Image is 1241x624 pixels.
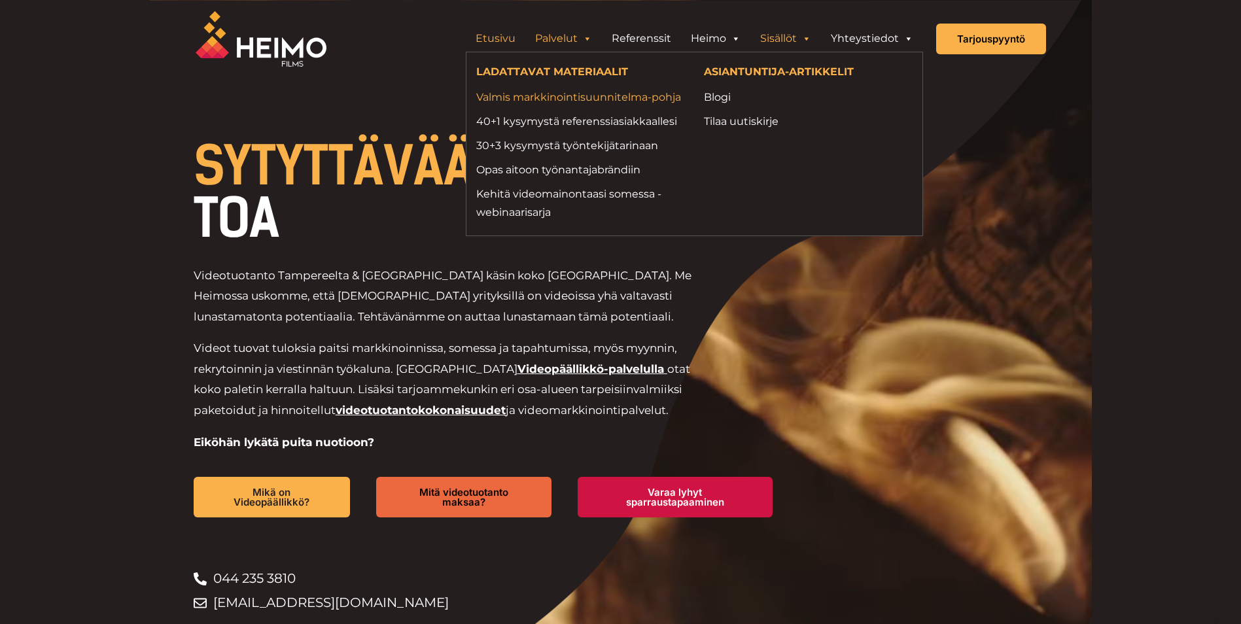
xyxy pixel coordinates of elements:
[194,383,682,417] span: valmiiksi paketoidut ja hinnoitellut
[210,591,449,615] span: [EMAIL_ADDRESS][DOMAIN_NAME]
[517,362,664,375] a: Videopäällikkö-palvelulla
[476,137,685,154] a: 30+3 kysymystä työntekijätarinaan
[397,487,530,507] span: Mitä videotuotanto maksaa?
[578,477,773,517] a: Varaa lyhyt sparraustapaaminen
[681,26,750,52] a: Heimo
[704,88,913,106] a: Blogi
[215,487,330,507] span: Mikä on Videopäällikkö?
[602,26,681,52] a: Referenssit
[476,88,685,106] a: Valmis markkinointisuunnitelma-pohja
[476,65,685,81] h4: LADATTAVAT MATERIAALIT
[194,266,710,328] p: Videotuotanto Tampereelta & [GEOGRAPHIC_DATA] käsin koko [GEOGRAPHIC_DATA]. Me Heimossa uskomme, ...
[376,477,551,517] a: Mitä videotuotanto maksaa?
[196,11,326,67] img: Heimo Filmsin logo
[194,591,799,615] a: [EMAIL_ADDRESS][DOMAIN_NAME]
[525,26,602,52] a: Palvelut
[704,113,913,130] a: Tilaa uutiskirje
[459,26,930,52] aside: Header Widget 1
[336,404,506,417] a: videotuotantokokonaisuudet
[194,566,799,591] a: 044 235 3810
[599,487,752,507] span: Varaa lyhyt sparraustapaaminen
[476,113,685,130] a: 40+1 kysymystä referenssiasiakkaallesi
[936,24,1046,54] a: Tarjouspyyntö
[194,477,351,517] a: Mikä on Videopäällikkö?
[194,338,710,421] p: Videot tuovat tuloksia paitsi markkinoinnissa, somessa ja tapahtumissa, myös myynnin, rekrytoinni...
[194,436,374,449] strong: Eiköhän lykätä puita nuotioon?
[194,135,474,198] span: SYTYTTÄVÄÄ
[476,185,685,220] a: Kehitä videomainontaasi somessa -webinaarisarja
[506,404,669,417] span: ja videomarkkinointipalvelut.
[704,65,913,81] h4: ASIANTUNTIJA-ARTIKKELIT
[210,566,296,591] span: 044 235 3810
[750,26,821,52] a: Sisällöt
[466,26,525,52] a: Etusivu
[476,161,685,179] a: Opas aitoon työnantajabrändiin
[460,383,633,396] span: kunkin eri osa-alueen tarpeisiin
[194,140,799,245] h1: VIDEOTUOTANTOA
[821,26,923,52] a: Yhteystiedot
